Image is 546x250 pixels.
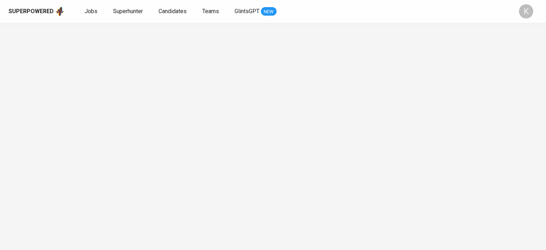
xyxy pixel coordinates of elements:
[85,7,99,16] a: Jobs
[261,8,277,15] span: NEW
[519,4,533,18] div: K
[113,8,143,15] span: Superhunter
[113,7,144,16] a: Superhunter
[235,8,259,15] span: GlintsGPT
[159,7,188,16] a: Candidates
[9,7,54,16] div: Superpowered
[235,7,277,16] a: GlintsGPT NEW
[9,6,65,17] a: Superpoweredapp logo
[159,8,187,15] span: Candidates
[202,8,219,15] span: Teams
[55,6,65,17] img: app logo
[202,7,220,16] a: Teams
[85,8,97,15] span: Jobs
